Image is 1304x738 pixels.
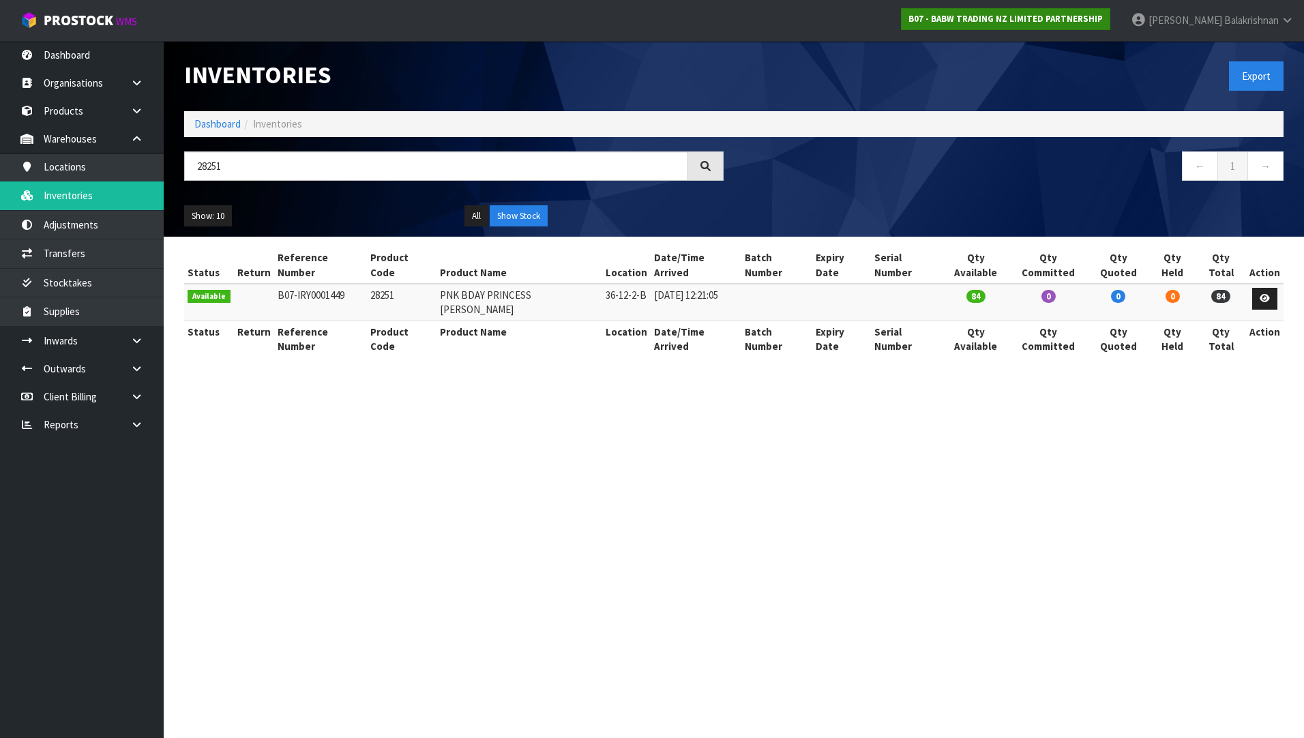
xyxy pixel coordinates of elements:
[436,321,602,357] th: Product Name
[234,321,274,357] th: Return
[942,321,1009,357] th: Qty Available
[20,12,38,29] img: cube-alt.png
[1009,321,1087,357] th: Qty Committed
[871,247,942,284] th: Serial Number
[1224,14,1279,27] span: Balakrishnan
[1166,290,1180,303] span: 0
[812,247,871,284] th: Expiry Date
[367,321,436,357] th: Product Code
[188,290,231,304] span: Available
[274,321,368,357] th: Reference Number
[901,8,1110,30] a: B07 - BABW TRADING NZ LIMITED PARTNERSHIP
[651,321,741,357] th: Date/Time Arrived
[1149,14,1222,27] span: [PERSON_NAME]
[966,290,986,303] span: 84
[651,247,741,284] th: Date/Time Arrived
[1182,151,1218,181] a: ←
[194,117,241,130] a: Dashboard
[253,117,302,130] span: Inventories
[1009,247,1087,284] th: Qty Committed
[464,205,488,227] button: All
[1247,151,1284,181] a: →
[1088,247,1149,284] th: Qty Quoted
[490,205,548,227] button: Show Stock
[1246,321,1284,357] th: Action
[1229,61,1284,91] button: Export
[184,247,234,284] th: Status
[367,284,436,321] td: 28251
[116,15,137,28] small: WMS
[274,284,368,321] td: B07-IRY0001449
[184,151,688,181] input: Search inventories
[602,284,651,321] td: 36-12-2-B
[274,247,368,284] th: Reference Number
[234,247,274,284] th: Return
[602,321,651,357] th: Location
[44,12,113,29] span: ProStock
[741,247,812,284] th: Batch Number
[942,247,1009,284] th: Qty Available
[1211,290,1230,303] span: 84
[812,321,871,357] th: Expiry Date
[741,321,812,357] th: Batch Number
[1088,321,1149,357] th: Qty Quoted
[1196,321,1245,357] th: Qty Total
[1149,321,1196,357] th: Qty Held
[184,205,232,227] button: Show: 10
[436,247,602,284] th: Product Name
[1041,290,1056,303] span: 0
[651,284,741,321] td: [DATE] 12:21:05
[1246,247,1284,284] th: Action
[602,247,651,284] th: Location
[908,13,1103,25] strong: B07 - BABW TRADING NZ LIMITED PARTNERSHIP
[1111,290,1125,303] span: 0
[1196,247,1245,284] th: Qty Total
[1149,247,1196,284] th: Qty Held
[367,247,436,284] th: Product Code
[871,321,942,357] th: Serial Number
[184,61,724,88] h1: Inventories
[1217,151,1248,181] a: 1
[436,284,602,321] td: PNK BDAY PRINCESS [PERSON_NAME]
[744,151,1284,185] nav: Page navigation
[184,321,234,357] th: Status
